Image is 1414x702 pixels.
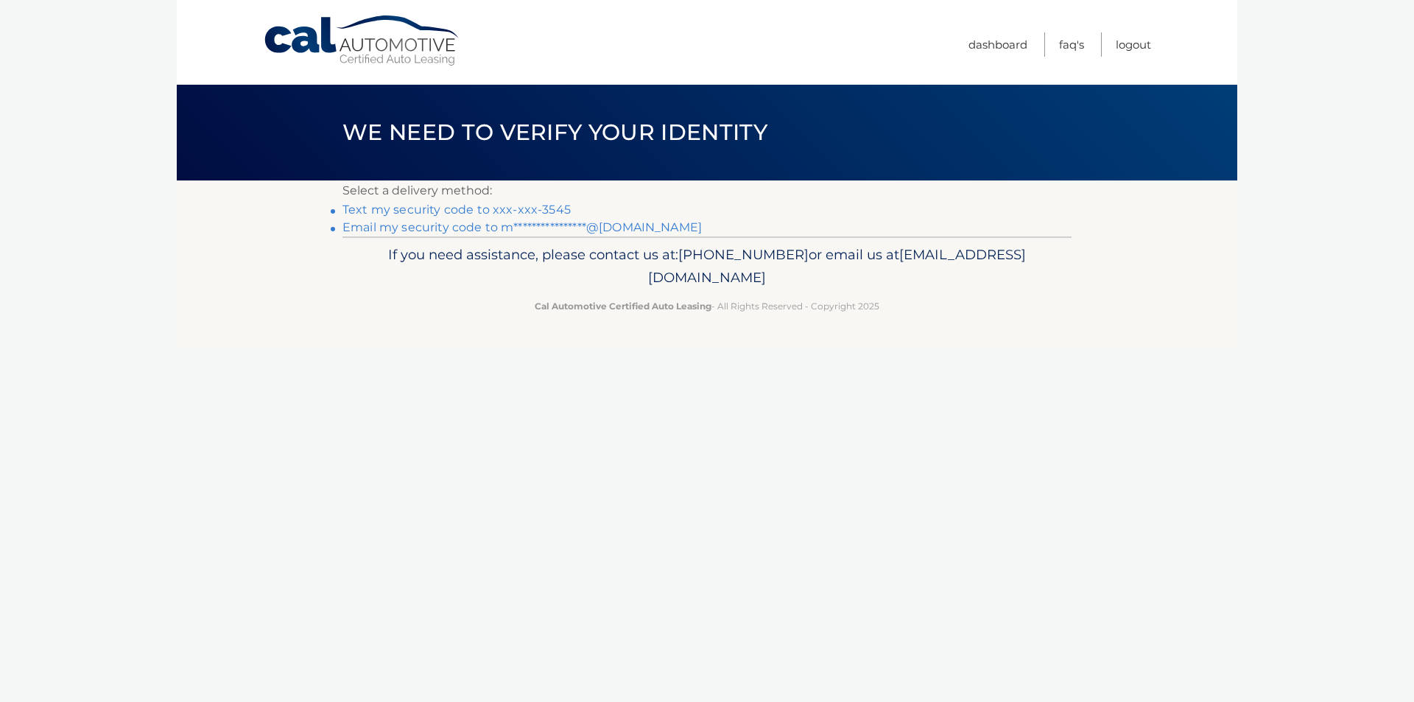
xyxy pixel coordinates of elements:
[352,298,1062,314] p: - All Rights Reserved - Copyright 2025
[1059,32,1084,57] a: FAQ's
[342,119,767,146] span: We need to verify your identity
[1116,32,1151,57] a: Logout
[535,301,711,312] strong: Cal Automotive Certified Auto Leasing
[263,15,462,67] a: Cal Automotive
[678,246,809,263] span: [PHONE_NUMBER]
[352,243,1062,290] p: If you need assistance, please contact us at: or email us at
[342,180,1072,201] p: Select a delivery method:
[342,203,571,217] a: Text my security code to xxx-xxx-3545
[968,32,1027,57] a: Dashboard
